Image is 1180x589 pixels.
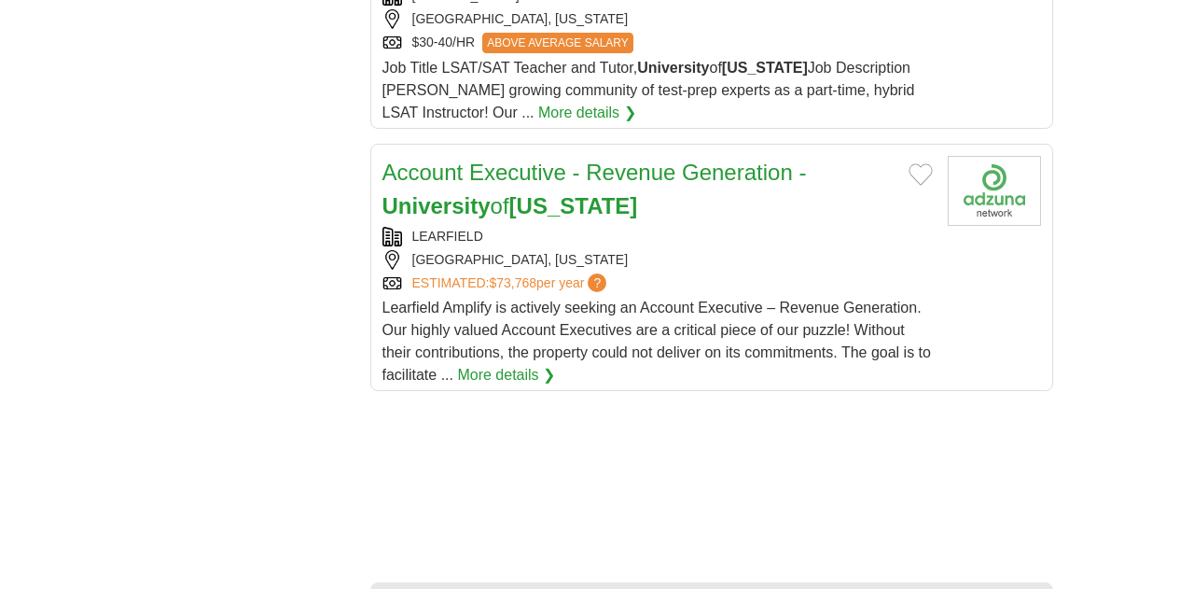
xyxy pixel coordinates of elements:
span: ? [588,273,606,292]
span: Job Title LSAT/SAT Teacher and Tutor, of Job Description [PERSON_NAME] growing community of test-... [382,60,915,120]
button: Add to favorite jobs [909,163,933,186]
a: ESTIMATED:$73,768per year? [412,273,611,293]
strong: University [382,193,491,218]
iframe: Ads by Google [370,406,1053,568]
div: [GEOGRAPHIC_DATA], [US_STATE] [382,9,933,29]
span: Learfield Amplify is actively seeking an Account Executive – Revenue Generation. Our highly value... [382,300,931,383]
span: $73,768 [489,275,536,290]
a: More details ❯ [538,102,636,124]
div: LEARFIELD [382,227,933,246]
a: More details ❯ [457,364,555,386]
div: [GEOGRAPHIC_DATA], [US_STATE] [382,250,933,270]
strong: [US_STATE] [509,193,638,218]
strong: [US_STATE] [722,60,808,76]
div: $30-40/HR [382,33,933,53]
a: Account Executive - Revenue Generation -Universityof[US_STATE] [382,160,807,218]
strong: University [637,60,709,76]
span: ABOVE AVERAGE SALARY [482,33,633,53]
img: Company logo [948,156,1041,226]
